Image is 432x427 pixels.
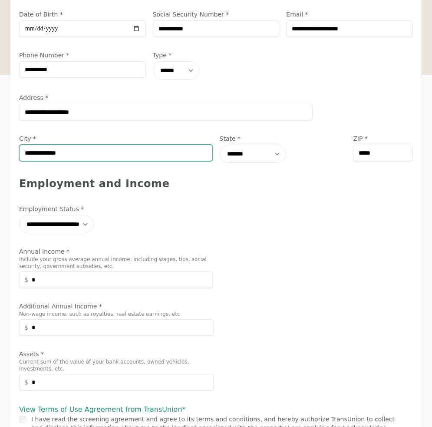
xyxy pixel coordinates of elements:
[19,10,146,19] label: Date of Birth *
[353,134,413,143] label: ZIP *
[19,205,214,213] label: Employment Status *
[19,247,213,256] label: Annual Income *
[19,311,214,318] p: Non-wage income, such as royalties, real estate earnings, etc
[153,10,280,19] label: Social Security Number *
[19,350,214,358] label: Assets *
[19,51,146,60] label: Phone Number *
[220,134,346,143] label: State *
[286,10,413,19] label: Email *
[153,51,246,60] label: Type *
[19,93,313,102] label: Address *
[19,405,186,414] a: View Terms of Use Agreement from TransUnion*
[19,256,213,270] p: Include your gross average annual income, including wages, tips, social security, government subs...
[19,177,413,191] div: Employment and Income
[19,358,214,372] p: Current sum of the value of your bank accounts, owned vehicles, investments, etc.
[19,302,214,311] label: Additional Annual Income *
[19,134,213,143] label: City *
